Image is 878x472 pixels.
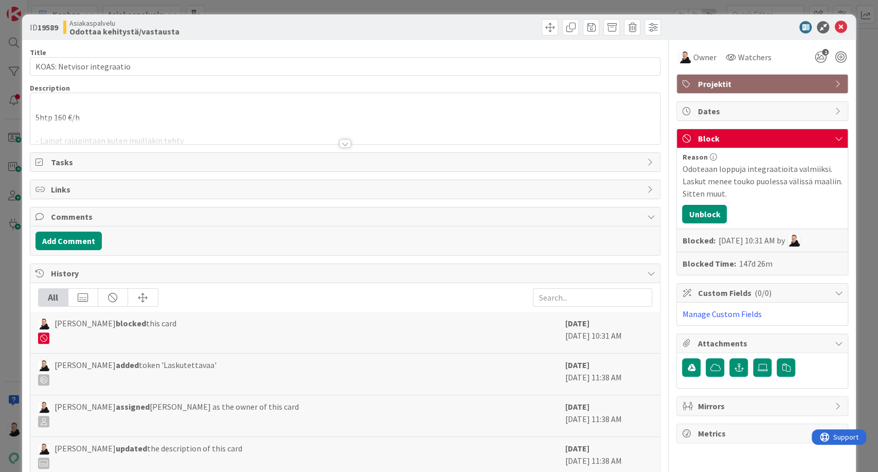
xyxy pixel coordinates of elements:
[51,211,642,223] span: Comments
[738,51,771,63] span: Watchers
[739,257,772,270] div: 147d 26m
[38,443,49,454] img: AN
[822,49,829,56] span: 1
[38,360,49,371] img: AN
[787,234,800,247] img: AN
[55,359,217,386] span: [PERSON_NAME] token 'Laskutettavaa'
[565,359,652,390] div: [DATE] 11:38 AM
[30,48,46,57] label: Title
[682,234,715,247] b: Blocked:
[697,78,829,90] span: Projektit
[697,287,829,299] span: Custom Fields
[682,153,707,161] span: Reason
[39,289,68,306] div: All
[51,267,642,279] span: History
[682,257,736,270] b: Blocked Time:
[69,19,180,27] span: Asiakaspalvelu
[22,2,47,14] span: Support
[697,105,829,117] span: Dates
[38,22,58,32] b: 19589
[55,400,299,427] span: [PERSON_NAME] [PERSON_NAME] as the owner of this card
[35,112,655,124] p: 5htp 160 €/h
[51,156,642,168] span: Tasks
[697,337,829,349] span: Attachments
[565,317,652,348] div: [DATE] 10:31 AM
[718,234,800,247] div: [DATE] 10:31 AM by
[30,57,661,76] input: type card name here...
[565,318,589,328] b: [DATE]
[697,132,829,145] span: Block
[697,400,829,412] span: Mirrors
[565,360,589,370] b: [DATE]
[533,288,652,307] input: Search...
[35,232,102,250] button: Add Comment
[69,27,180,36] b: Odottaa kehitystä/vastausta
[565,443,589,453] b: [DATE]
[116,443,147,453] b: updated
[116,401,150,412] b: assigned
[697,427,829,440] span: Metrics
[51,183,642,196] span: Links
[116,318,146,328] b: blocked
[55,442,242,469] span: [PERSON_NAME] the description of this card
[678,51,691,63] img: AN
[565,400,652,431] div: [DATE] 11:38 AM
[682,309,761,319] a: Manage Custom Fields
[116,360,139,370] b: added
[30,21,58,33] span: ID
[682,205,727,223] button: Unblock
[30,83,70,93] span: Description
[55,317,176,344] span: [PERSON_NAME] this card
[565,401,589,412] b: [DATE]
[754,288,771,298] span: ( 0/0 )
[38,318,49,329] img: AN
[693,51,716,63] span: Owner
[682,163,843,200] div: Odoteaan loppuja integraatioita valmiiksi. Laskut menee touko puolessa välissä maaliin. Sitten muut.
[38,401,49,413] img: AN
